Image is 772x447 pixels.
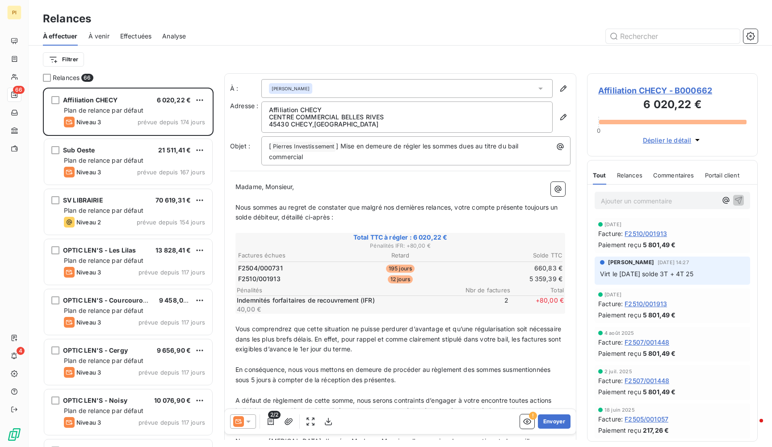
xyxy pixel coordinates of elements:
[643,349,676,358] span: 5 801,49 €
[386,265,415,273] span: 195 jours
[237,296,453,305] p: Indemnités forfaitaires de recouvrement (IFR)
[43,11,91,27] h3: Relances
[269,121,545,128] p: 45430 CHECY , [GEOGRAPHIC_DATA]
[598,337,623,347] span: Facture :
[138,118,205,126] span: prévue depuis 174 jours
[63,246,136,254] span: OPTIC LEN'S - Les Lilas
[643,310,676,320] span: 5 801,49 €
[162,32,186,41] span: Analyse
[138,319,205,326] span: prévue depuis 117 jours
[538,414,571,429] button: Envoyer
[653,172,694,179] span: Commentaires
[598,310,641,320] span: Paiement reçu
[235,396,553,425] span: A défaut de règlement de cette somme, nous serons contraints d’engager à votre encontre toutes ac...
[76,419,101,426] span: Niveau 3
[625,299,667,308] span: F2510/001913
[64,207,143,214] span: Plan de relance par défaut
[76,118,101,126] span: Niveau 3
[64,257,143,264] span: Plan de relance par défaut
[606,29,740,43] input: Rechercher
[88,32,109,41] span: À venir
[155,246,191,254] span: 13 828,41 €
[455,296,508,314] span: 2
[64,106,143,114] span: Plan de relance par défaut
[269,142,520,160] span: ] Mise en demeure de régler les sommes dues au titre du bail commercial
[604,369,632,374] span: 2 juil. 2025
[138,419,205,426] span: prévue depuis 117 jours
[455,263,563,273] td: 660,83 €
[593,172,606,179] span: Tout
[237,233,564,242] span: Total TTC à régler : 6 020,22 €
[643,426,669,435] span: 217,26 €
[598,414,623,424] span: Facture :
[643,240,676,249] span: 5 801,49 €
[7,5,21,20] div: PI
[64,156,143,164] span: Plan de relance par défaut
[235,366,552,384] span: En conséquence, nous vous mettons en demeure de procéder au règlement des sommes susmentionnées s...
[597,127,600,134] span: 0
[158,146,191,154] span: 21 511,41 €
[272,142,336,152] span: Pierres Investissement
[510,296,564,314] span: + 80,00 €
[625,229,667,238] span: F2510/001913
[159,296,193,304] span: 9 458,00 €
[269,106,545,114] p: Affiliation CHECY
[269,142,271,150] span: [
[658,260,689,265] span: [DATE] 14:27
[237,287,457,294] span: Pénalités
[63,296,159,304] span: OPTIC LEN'S - Courcouronnes
[237,305,453,314] p: 40,00 €
[154,396,191,404] span: 10 076,90 €
[269,114,545,121] p: CENTRE COMMERCIAL BELLES RIVES
[268,411,281,419] span: 2/2
[81,74,93,82] span: 66
[604,330,634,336] span: 4 août 2025
[235,437,544,445] span: Nous vous [MEDICAL_DATA] d’agréer, Madame, Monsieur, l'expression de nos sentiments les meilleurs.
[63,196,103,204] span: SV LIBRAIRIE
[238,264,283,273] span: F2504/000731
[510,287,564,294] span: Total
[388,275,413,283] span: 12 jours
[346,251,454,260] th: Retard
[43,32,78,41] span: À effectuer
[7,427,21,442] img: Logo LeanPay
[457,287,510,294] span: Nbr de factures
[625,337,669,347] span: F2507/001448
[238,251,345,260] th: Factures échues
[230,102,258,110] span: Adresse :
[604,407,635,413] span: 18 juin 2025
[643,387,676,396] span: 5 801,49 €
[598,240,641,249] span: Paiement reçu
[604,292,621,297] span: [DATE]
[608,258,654,266] span: [PERSON_NAME]
[598,349,641,358] span: Paiement reçu
[742,417,763,438] iframe: Intercom live chat
[640,135,705,145] button: Déplier le détail
[76,269,101,276] span: Niveau 3
[63,96,118,104] span: Affiliation CHECY
[235,183,294,190] span: Madame, Monsieur,
[157,346,191,354] span: 9 656,90 €
[76,219,101,226] span: Niveau 2
[230,142,250,150] span: Objet :
[598,426,641,435] span: Paiement reçu
[604,222,621,227] span: [DATE]
[138,369,205,376] span: prévue depuis 117 jours
[138,269,205,276] span: prévue depuis 117 jours
[235,325,563,353] span: Vous comprendrez que cette situation ne puisse perdurer d’avantage et qu’une régularisation soit ...
[643,135,692,145] span: Déplier le détail
[600,270,694,278] span: Virt le [DATE] solde 3T + 4T 25
[137,219,205,226] span: prévue depuis 154 jours
[76,319,101,326] span: Niveau 3
[155,196,191,204] span: 70 619,31 €
[238,274,281,283] span: F2510/001913
[705,172,739,179] span: Portail client
[53,73,80,82] span: Relances
[63,346,128,354] span: OPTIC LEN'S - Cergy
[455,274,563,284] td: 5 359,39 €
[230,84,261,93] label: À :
[63,146,95,154] span: Sub Oeste
[598,387,641,396] span: Paiement reçu
[137,169,205,176] span: prévue depuis 167 jours
[17,347,25,355] span: 4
